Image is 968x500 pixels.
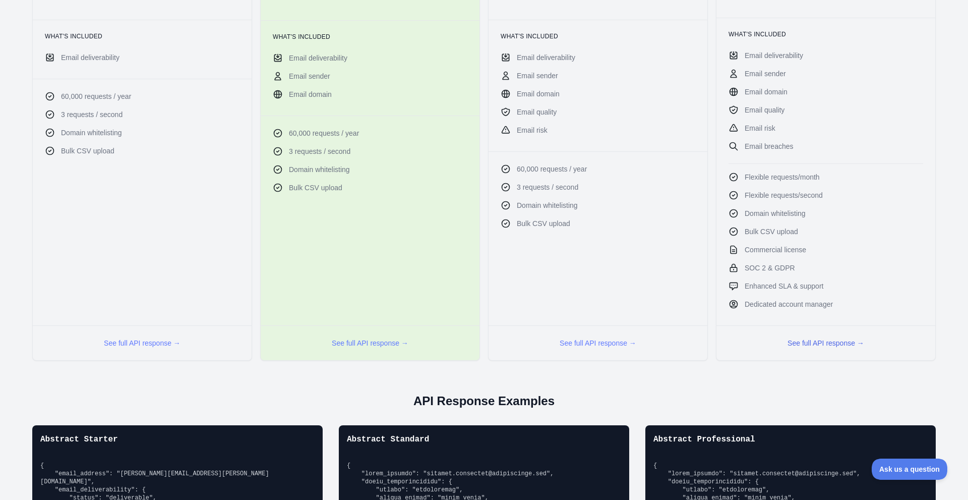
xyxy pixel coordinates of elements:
span: 60,000 requests / year [517,164,587,174]
iframe: Toggle Customer Support [872,459,948,480]
span: Flexible requests/month [745,172,820,182]
span: 3 requests / second [517,182,578,192]
span: Domain whitelisting [517,200,578,210]
span: Domain whitelisting [745,208,806,218]
span: Flexible requests/second [745,190,823,200]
